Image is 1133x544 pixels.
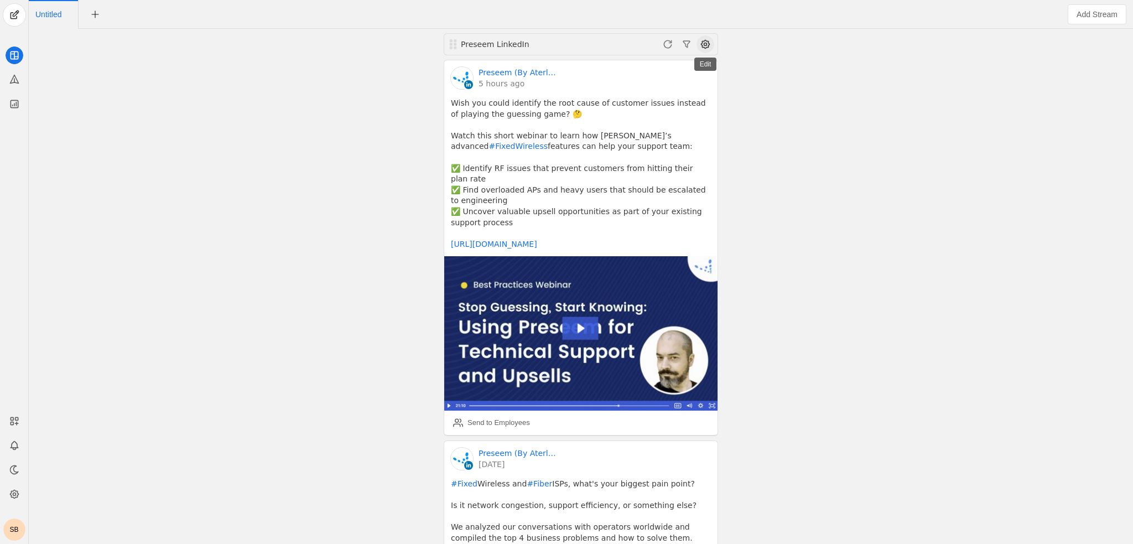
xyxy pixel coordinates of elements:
pre: Wish you could identify the root cause of customer issues instead of playing the guessing game? 🤔... [451,98,711,250]
app-icon-button: New Tab [85,9,105,18]
a: #FixedWireless [488,142,548,151]
img: cache [451,448,473,470]
div: Preseem LinkedIn [460,39,593,50]
img: cache [451,67,473,89]
span: Add Stream [1077,9,1118,20]
a: [URL][DOMAIN_NAME] [451,240,537,248]
span: Click to edit name [35,11,61,18]
div: Edit [694,58,716,71]
a: 5 hours ago [479,78,556,89]
button: Send to Employees [449,414,534,432]
div: Send to Employees [467,417,530,428]
a: [DATE] [479,459,556,470]
button: SB [3,519,25,541]
a: Preseem (By Aterlo Networks) [479,448,556,459]
button: Add Stream [1068,4,1126,24]
img: undefined [444,256,718,411]
a: #Fiber [527,479,552,488]
div: Preseem LinkedIn [461,39,593,50]
a: #Fixed [451,479,477,488]
a: Preseem (By Aterlo Networks) [479,67,556,78]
